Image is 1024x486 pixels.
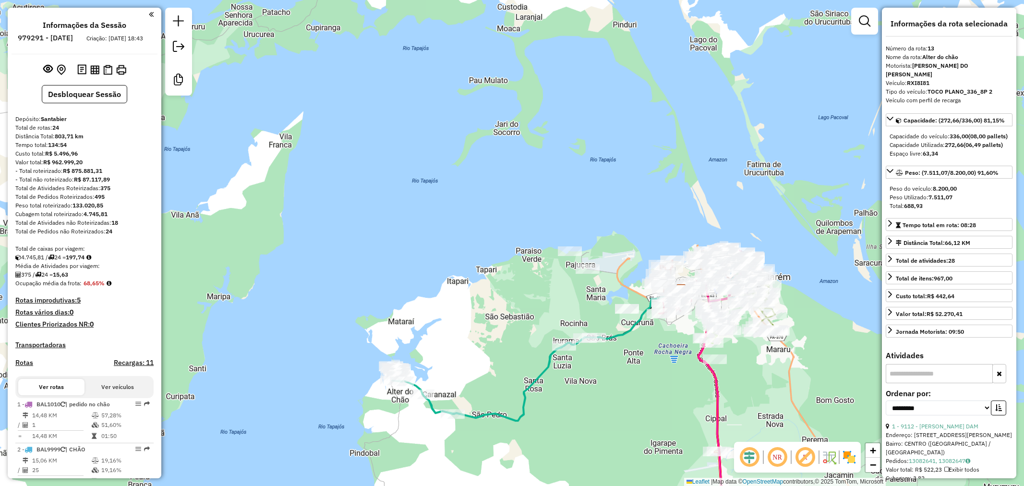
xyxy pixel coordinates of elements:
strong: Alter do chão [922,53,958,61]
div: Distância Total: [896,239,970,247]
div: Número da rota: [886,44,1012,53]
div: - Total roteirizado: [15,167,154,175]
div: Atividade não roteirizada - LUIS EDUARDO GATO LO [737,254,761,263]
a: Leaflet [687,478,710,485]
td: 51,60% [101,420,149,430]
span: | CHÃO [65,446,85,453]
td: 14,48 KM [32,431,91,441]
i: Distância Total [23,458,28,463]
div: Total de rotas: [15,123,154,132]
span: Ocultar NR [766,446,789,469]
div: Cubagem: 3,82 [886,474,1012,483]
label: Ordenar por: [886,388,1012,399]
div: Atividade não roteirizada - MIZAEL DE FRANCA PER [739,253,763,263]
strong: R$ 87.117,89 [74,176,110,183]
button: Ver veículos [84,379,151,395]
a: Tempo total em rota: 08:28 [886,218,1012,231]
em: Opções [135,401,141,407]
button: Ver rotas [18,379,84,395]
strong: R$ 875.881,31 [63,167,102,174]
a: Rotas [15,359,33,367]
span: Ocultar deslocamento [738,446,761,469]
button: Exibir sessão original [41,62,55,77]
a: Criar modelo [169,70,188,92]
td: 57,28% [101,411,149,420]
strong: 18 [111,219,118,226]
td: / [17,420,22,430]
div: Tipo do veículo: [886,87,1012,96]
div: Atividade não roteirizada - Camilo Aram Pereira [739,254,763,263]
i: Veículo já utilizado nesta sessão [60,401,65,407]
em: Rota exportada [144,401,150,407]
div: Total de Atividades Roteirizadas: [15,184,154,193]
a: Nova sessão e pesquisa [169,12,188,33]
a: Capacidade: (272,66/336,00) 81,15% [886,113,1012,126]
strong: TOCO PLANO_336_8P 2 [928,88,992,95]
div: Atividade não roteirizada - MAX CORDEIRO BENTES [740,252,764,262]
td: 15,06 KM [32,456,91,465]
strong: 5 [77,296,81,304]
div: Atividade não roteirizada - A L F DA ROCHA COMER [669,285,693,294]
strong: 803,71 km [55,133,84,140]
strong: 68,65% [84,279,105,287]
div: Total de caixas por viagem: [15,244,154,253]
td: 01:50 [101,431,149,441]
a: 1 - 9112 - [PERSON_NAME] DAM [892,423,978,430]
div: Atividade não roteirizada - MANOEL GUIMARAES DA [738,253,762,262]
h4: Informações da rota selecionada [886,19,1012,28]
td: 19,16% [101,456,149,465]
h6: 979291 - [DATE] [18,34,73,42]
div: Capacidade Utilizada: [890,141,1009,149]
div: Atividade não roteirizada - ROSA MARIA FERREIRA [669,285,693,295]
div: Atividade não roteirizada - JOILSON DE JESUS BAL [738,253,762,263]
i: Total de Atividades [23,467,28,473]
strong: 24 [52,124,59,131]
div: Espaço livre: [890,149,1009,158]
strong: 197,74 [66,254,84,261]
a: Peso: (7.511,07/8.200,00) 91,60% [886,166,1012,179]
a: OpenStreetMap [743,478,783,485]
strong: Santabier [41,115,67,122]
a: Custo total:R$ 442,64 [886,289,1012,302]
i: Total de Atividades [23,422,28,428]
div: Map data © contributors,© 2025 TomTom, Microsoft [684,478,886,486]
div: Atividade não roteirizada - Helber Carneiro Vian [576,264,600,274]
strong: [PERSON_NAME] DO [PERSON_NAME] [886,62,968,78]
div: Custo total: [15,149,154,158]
strong: (08,00 pallets) [968,133,1008,140]
i: % de utilização da cubagem [92,467,99,473]
i: Distância Total [23,413,28,418]
div: Atividade não roteirizada - ELIANE FERREIRA [558,246,582,256]
em: Média calculada utilizando a maior ocupação (%Peso ou %Cubagem) de cada rota da sessão. Rotas cro... [107,280,111,286]
a: Exibir filtros [855,12,874,31]
a: Zoom in [866,443,880,458]
div: Tempo total: [15,141,154,149]
span: + [870,444,876,456]
div: 375 / 24 = [15,270,154,279]
td: 0,60 KM [32,476,91,486]
div: Nome da rota: [886,53,1012,61]
strong: 24 [106,228,112,235]
strong: 336,00 [950,133,968,140]
div: Peso: (7.511,07/8.200,00) 91,60% [886,181,1012,214]
strong: 688,93 [904,202,923,209]
div: - Total não roteirizado: [15,175,154,184]
a: 13082641, 13082647 [909,457,970,464]
a: Clique aqui para minimizar o painel [149,9,154,20]
div: Atividade não roteirizada - ANTONIO ALMEIDA [737,254,761,264]
h4: Rotas improdutivas: [15,296,154,304]
span: | [711,478,712,485]
button: Imprimir Rotas [114,63,128,77]
i: Observações [965,458,970,464]
strong: R$ 442,64 [927,292,954,300]
div: Motorista: [886,61,1012,79]
td: = [17,476,22,486]
div: Criação: [DATE] 18:43 [83,34,147,43]
span: Total de atividades: [896,257,955,264]
a: Zoom out [866,458,880,472]
a: Valor total:R$ 52.270,41 [886,307,1012,320]
em: Opções [135,446,141,452]
i: Total de Atividades [15,272,21,278]
span: Ocupação média da frota: [15,279,82,287]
